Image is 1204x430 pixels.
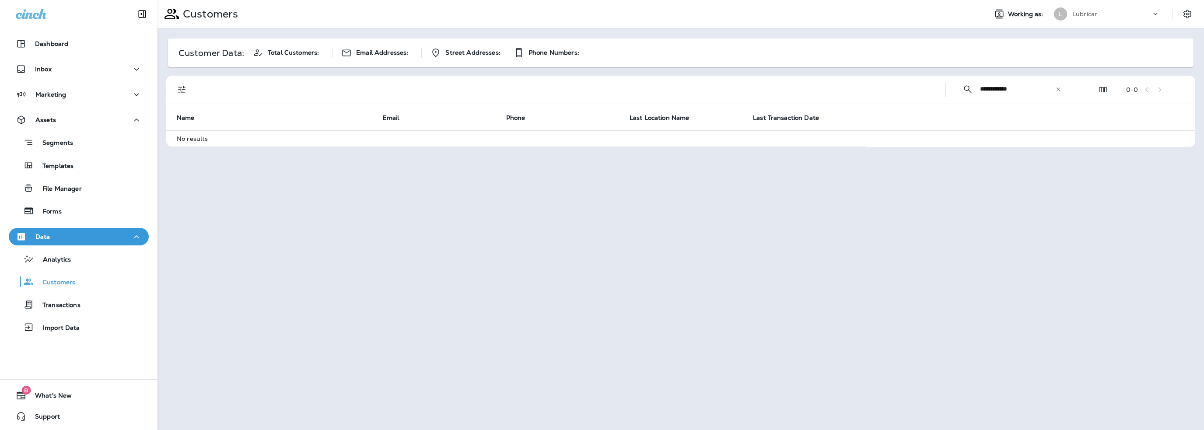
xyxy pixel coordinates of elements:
[34,208,62,216] p: Forms
[35,66,52,73] p: Inbox
[130,5,154,23] button: Collapse Sidebar
[177,114,195,122] span: Name
[26,413,60,423] span: Support
[9,273,149,291] button: Customers
[1126,86,1138,93] div: 0 - 0
[630,114,701,122] span: Last Location Name
[9,202,149,220] button: Forms
[9,156,149,175] button: Templates
[9,318,149,336] button: Import Data
[34,279,75,287] p: Customers
[268,49,319,56] span: Total Customers:
[173,81,191,98] button: Filters
[959,80,976,98] button: Collapse Search
[177,114,206,122] span: Name
[34,185,82,193] p: File Manager
[34,324,80,332] p: Import Data
[26,392,72,402] span: What's New
[166,130,866,147] td: No results
[34,256,71,264] p: Analytics
[9,133,149,152] button: Segments
[753,114,819,122] span: Last Transaction Date
[35,40,68,47] p: Dashboard
[9,408,149,425] button: Support
[356,49,408,56] span: Email Addresses:
[1179,6,1195,22] button: Settings
[528,49,579,56] span: Phone Numbers:
[34,162,73,171] p: Templates
[9,250,149,268] button: Analytics
[9,295,149,314] button: Transactions
[179,7,238,21] p: Customers
[382,114,399,122] span: Email
[445,49,500,56] span: Street Addresses:
[9,179,149,197] button: File Manager
[9,228,149,245] button: Data
[9,60,149,78] button: Inbox
[9,111,149,129] button: Assets
[9,86,149,103] button: Marketing
[9,35,149,52] button: Dashboard
[34,139,73,148] p: Segments
[35,91,66,98] p: Marketing
[21,386,31,395] span: 8
[506,114,537,122] span: Phone
[35,233,50,240] p: Data
[506,114,525,122] span: Phone
[178,49,244,56] p: Customer Data:
[1094,81,1112,98] button: Edit Fields
[1072,10,1097,17] p: Lubricar
[382,114,410,122] span: Email
[1054,7,1067,21] div: L
[34,301,80,310] p: Transactions
[753,114,830,122] span: Last Transaction Date
[35,116,56,123] p: Assets
[9,387,149,404] button: 8What's New
[1008,10,1045,18] span: Working as:
[630,114,689,122] span: Last Location Name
